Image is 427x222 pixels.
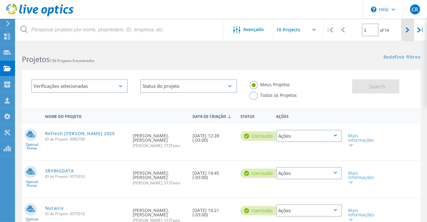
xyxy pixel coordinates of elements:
[16,19,224,41] input: Pesquisar projetos por nome, proprietário, ID, empresa, etc
[42,110,130,122] div: Nome do Projeto
[276,130,342,142] div: Ações
[273,110,345,122] div: Ações
[244,27,264,32] span: Avançado
[383,55,421,60] a: Redefinir filtros
[371,7,377,12] svg: \n
[348,171,374,184] div: Mais informações
[45,137,126,141] span: ID de Projeto: 3085768
[133,181,186,185] span: [PERSON_NAME], ST3Tailor
[348,208,374,221] div: Mais informações
[250,81,290,87] label: Meus Projetos
[6,13,74,18] a: Live Optics Dashboard
[45,175,126,178] span: ID de Projeto: 3079333
[189,110,237,122] div: Data de Criação
[45,212,126,216] span: ID de Projeto: 3079316
[45,131,115,136] a: Refresh [PERSON_NAME] 2025
[352,79,399,93] button: Search
[45,206,64,210] a: Nutanix
[240,169,279,178] div: Concluído
[240,206,279,215] div: Concluído
[22,143,42,150] span: Optical Prime
[276,167,342,179] div: Ações
[324,19,337,41] div: |
[412,7,418,12] span: CR
[22,54,50,64] b: Projetos
[348,134,374,147] div: Mais informações
[140,79,237,93] div: Status do projeto
[189,161,237,186] div: [DATE] 14:45 (-03:00)
[276,204,342,217] div: Ações
[130,124,189,154] div: [PERSON_NAME], [PERSON_NAME]
[31,79,128,93] div: Verificações selecionadas
[50,58,95,63] span: 136 Projetos Encontrados
[45,169,74,173] a: SRVBIGDATA
[133,144,186,148] span: [PERSON_NAME], ST3Tailor
[240,131,279,141] div: Concluído
[380,28,389,33] span: of 14
[189,124,237,149] div: [DATE] 12:28 (-03:00)
[369,83,385,90] span: Search
[237,110,273,122] div: Status
[414,19,427,41] div: |
[130,161,189,191] div: [PERSON_NAME], [PERSON_NAME]
[22,180,42,188] span: Optical Prime
[250,92,297,98] label: Todos os Projetos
